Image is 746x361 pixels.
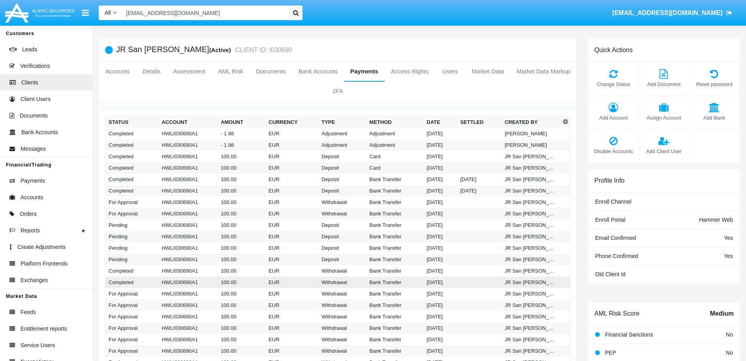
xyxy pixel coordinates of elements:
td: - 1.98 [218,139,265,151]
td: HWLI030690A1 [158,196,218,208]
th: Date [423,116,457,128]
input: Search [122,6,287,20]
span: Clients [21,79,38,87]
span: Leads [22,45,37,54]
td: 100.00 [218,254,265,265]
td: [DATE] [423,322,457,334]
span: Phone Confirmed [595,253,638,259]
td: JR San [PERSON_NAME] [502,299,561,311]
td: EUR [265,151,318,162]
td: JR San [PERSON_NAME] [502,265,561,277]
td: 100.00 [218,185,265,196]
th: Status [105,116,159,128]
td: [DATE] [423,162,457,174]
td: JR San [PERSON_NAME] [502,231,561,242]
td: EUR [265,185,318,196]
td: Bank Transfer [366,174,423,185]
td: [DATE] [423,128,457,139]
td: Pending [105,242,159,254]
td: Bank Transfer [366,265,423,277]
td: Bank Transfer [366,185,423,196]
span: Email Confirmed [595,235,636,241]
span: Yes [724,253,733,259]
span: Reports [21,226,40,235]
td: Withdrawal [318,311,366,322]
span: Orders [20,210,37,218]
td: Bank Transfer [366,322,423,334]
a: Market Data Markup [510,62,577,81]
span: Change Status [592,80,635,88]
td: Withdrawal [318,345,366,357]
td: JR San [PERSON_NAME] [502,277,561,288]
td: EUR [265,219,318,231]
td: JR San [PERSON_NAME] [502,174,561,185]
td: Pending [105,231,159,242]
span: Service Users [21,341,55,350]
td: HWLI030690A1 [158,334,218,345]
td: Adjustment [366,139,423,151]
h5: JR San [PERSON_NAME] [116,45,292,54]
td: For Approval [105,345,159,357]
td: HWLI030690A1 [158,139,218,151]
td: Deposit [318,242,366,254]
td: JR San [PERSON_NAME] [502,162,561,174]
td: JR San [PERSON_NAME] [502,311,561,322]
span: Accounts [21,193,43,202]
td: Deposit [318,151,366,162]
span: Exchanges [21,276,48,284]
td: HWLI030690A1 [158,231,218,242]
td: [DATE] [423,208,457,219]
td: [DATE] [423,231,457,242]
td: Deposit [318,219,366,231]
a: [EMAIL_ADDRESS][DOMAIN_NAME] [609,2,736,24]
td: [PERSON_NAME] [502,128,561,139]
td: HWLI030690A1 [158,219,218,231]
td: Bank Transfer [366,219,423,231]
a: Users [435,62,465,81]
td: Bank Transfer [366,231,423,242]
span: Assign Account [643,114,685,122]
td: Bank Transfer [366,299,423,311]
td: [DATE] [423,334,457,345]
td: [DATE] [423,277,457,288]
span: Add Client User [643,148,685,155]
td: Completed [105,174,159,185]
h6: Quick Actions [594,46,633,54]
td: Bank Transfer [366,334,423,345]
td: Withdrawal [318,265,366,277]
td: JR San [PERSON_NAME] [502,219,561,231]
td: EUR [265,322,318,334]
span: PEP [605,350,616,356]
td: [DATE] [423,139,457,151]
td: EUR [265,139,318,151]
td: Withdrawal [318,288,366,299]
td: Withdrawal [318,299,366,311]
td: [DATE] [423,219,457,231]
td: Adjustment [318,128,366,139]
td: EUR [265,162,318,174]
td: HWLI030690A1 [158,208,218,219]
td: Completed [105,151,159,162]
td: Pending [105,219,159,231]
td: [DATE] [423,299,457,311]
td: HWLI030690A1 [158,185,218,196]
td: Completed [105,277,159,288]
th: Type [318,116,366,128]
td: For Approval [105,299,159,311]
span: Enroll Portal [595,217,625,223]
td: 100.00 [218,151,265,162]
td: EUR [265,174,318,185]
a: Bank Accounts [292,62,344,81]
td: EUR [265,265,318,277]
td: [DATE] [457,174,501,185]
td: EUR [265,277,318,288]
td: [DATE] [423,265,457,277]
td: Bank Transfer [366,288,423,299]
a: Documents [250,62,292,81]
td: Bank Transfer [366,254,423,265]
span: Bank Accounts [21,128,58,137]
td: 100.00 [218,311,265,322]
span: All [105,9,111,16]
td: Adjustment [318,139,366,151]
td: EUR [265,196,318,208]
